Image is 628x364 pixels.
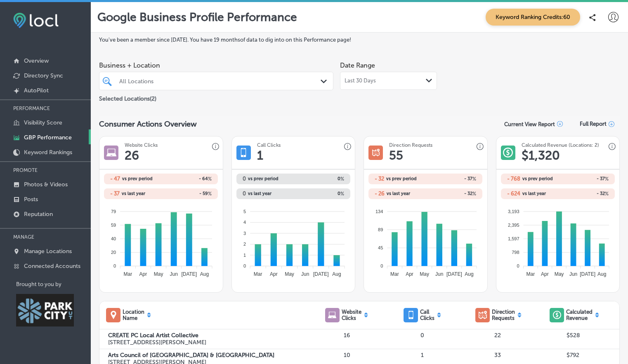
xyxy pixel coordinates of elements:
[580,271,595,277] tspan: [DATE]
[301,271,309,277] tspan: Jun
[508,209,519,214] tspan: 3,193
[309,332,385,339] p: 16
[522,176,553,181] span: vs prev period
[243,220,246,225] tspan: 4
[24,196,38,203] p: Posts
[420,309,434,321] p: Call Clicks
[243,252,246,257] tspan: 1
[110,190,120,197] h2: - 37
[386,176,417,181] span: vs prev period
[472,191,476,197] span: %
[390,271,399,277] tspan: Mar
[99,61,333,69] span: Business + Location
[243,190,246,197] h2: 0
[375,176,384,182] h2: - 32
[24,87,49,94] p: AutoPilot
[507,176,520,182] h2: - 768
[512,250,519,255] tspan: 798
[110,176,120,182] h2: - 47
[13,13,59,28] img: fda3e92497d09a02dc62c9cd864e3231.png
[375,209,383,214] tspan: 134
[208,191,212,197] span: %
[580,121,607,127] span: Full Report
[182,271,197,277] tspan: [DATE]
[605,191,609,197] span: %
[522,142,599,148] h3: Calculated Revenue (Locations: 2)
[460,332,536,339] p: 22
[558,191,609,197] h2: - 32
[24,181,68,188] p: Photos & Videos
[108,332,309,339] label: CREATE PC Local Artist Collective
[597,271,606,277] tspan: Aug
[541,271,549,277] tspan: Apr
[243,209,246,214] tspan: 5
[378,245,383,250] tspan: 45
[508,236,519,241] tspan: 1,597
[248,176,279,181] span: vs prev period
[425,191,476,197] h2: - 32
[375,190,385,197] h2: - 26
[139,271,147,277] tspan: Apr
[108,352,309,359] label: Arts Council of [GEOGRAPHIC_DATA] & [GEOGRAPHIC_DATA]
[569,271,577,277] tspan: Jun
[406,271,413,277] tspan: Apr
[504,121,555,127] p: Current View Report
[508,223,519,228] tspan: 2,395
[243,242,246,247] tspan: 2
[285,271,294,277] tspan: May
[526,271,535,277] tspan: Mar
[161,191,212,197] h2: - 59
[472,176,476,182] span: %
[522,191,546,196] span: vs last year
[465,271,473,277] tspan: Aug
[605,176,609,182] span: %
[517,263,519,268] tspan: 0
[161,176,212,182] h2: - 64
[243,263,246,268] tspan: 0
[125,142,158,148] h3: Website Clicks
[208,176,212,182] span: %
[380,263,383,268] tspan: 0
[293,176,344,182] h2: 0
[486,9,580,26] span: Keyword Ranking Credits: 60
[385,352,460,359] p: 1
[170,271,178,277] tspan: Jun
[99,120,197,129] span: Consumer Actions Overview
[125,148,139,163] h1: 26
[24,248,72,255] p: Manage Locations
[97,10,297,24] p: Google Business Profile Performance
[122,191,145,196] span: vs last year
[566,309,593,321] p: Calculated Revenue
[309,352,385,359] p: 10
[254,271,262,277] tspan: Mar
[243,176,246,182] h2: 0
[270,271,278,277] tspan: Apr
[535,332,611,339] p: $528
[99,92,156,102] p: Selected Locations ( 2 )
[24,72,63,79] p: Directory Sync
[535,352,611,359] p: $792
[420,271,429,277] tspan: May
[558,176,609,182] h2: - 37
[111,209,116,214] tspan: 79
[154,271,163,277] tspan: May
[460,352,536,359] p: 33
[389,148,403,163] h1: 55
[124,271,132,277] tspan: Mar
[113,263,116,268] tspan: 0
[425,176,476,182] h2: - 37
[435,271,443,277] tspan: Jun
[108,339,309,346] p: [STREET_ADDRESS][PERSON_NAME]
[111,223,116,228] tspan: 59
[293,191,344,197] h2: 0
[522,148,560,163] h1: $ 1,320
[24,263,80,270] p: Connected Accounts
[24,57,49,64] p: Overview
[313,271,329,277] tspan: [DATE]
[24,149,72,156] p: Keyword Rankings
[123,309,144,321] p: Location Name
[340,191,344,197] span: %
[24,119,62,126] p: Visibility Score
[378,227,383,232] tspan: 89
[385,332,460,339] p: 0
